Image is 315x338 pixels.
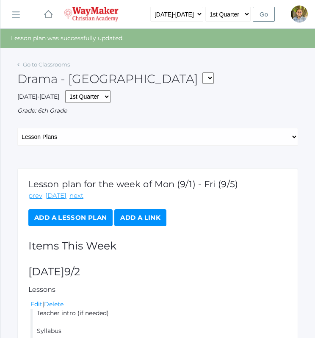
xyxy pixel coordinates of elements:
[30,300,287,309] div: |
[28,240,287,252] h2: Items This Week
[28,191,42,201] a: prev
[23,61,70,68] a: Go to Classrooms
[253,7,275,22] input: Go
[28,286,287,294] h5: Lessons
[64,7,119,22] img: waymaker-logo-stack-white-1602f2b1af18da31a5905e9982d058868370996dac5278e84edea6dabf9a3315.png
[114,209,166,226] a: Add a Link
[291,6,308,22] div: Kylen Braileanu
[17,72,214,86] h2: Drama - [GEOGRAPHIC_DATA]
[30,300,42,308] a: Edit
[44,300,64,308] a: Delete
[64,265,80,278] span: 9/2
[69,191,83,201] a: next
[17,106,298,115] div: Grade: 6th Grade
[45,191,66,201] a: [DATE]
[0,29,315,48] div: Lesson plan was successfully updated.
[28,179,287,189] h1: Lesson plan for the week of Mon (9/1) - Fri (9/5)
[28,209,113,226] a: Add a Lesson Plan
[17,93,59,100] span: [DATE]-[DATE]
[28,266,287,278] h2: [DATE]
